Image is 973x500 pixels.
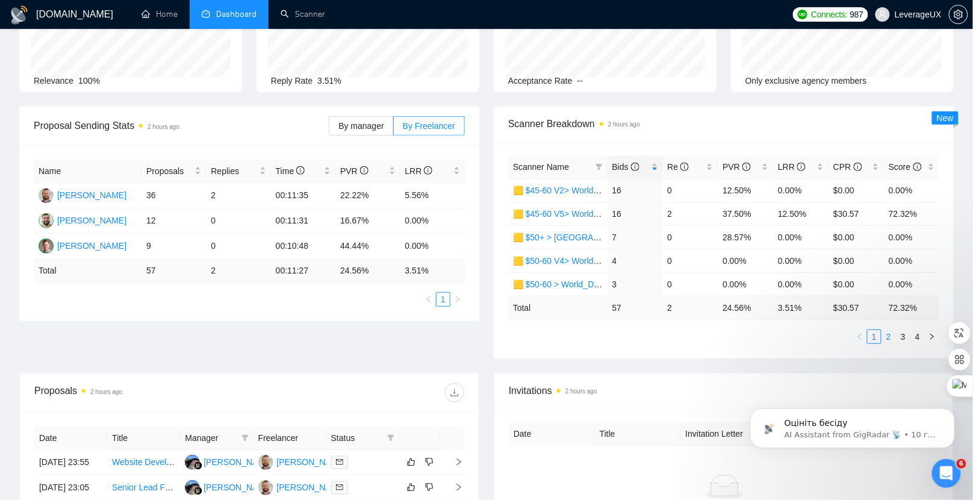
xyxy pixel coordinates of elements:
[828,202,884,225] td: $30.57
[509,422,595,446] th: Date
[663,202,718,225] td: 2
[513,209,750,219] a: 🟨 $45-60 V5> World_Design+Dev_Antony-Front-End_General
[593,158,605,176] span: filter
[34,383,249,402] div: Proposals
[141,259,206,283] td: 57
[34,450,107,475] td: [DATE] 23:55
[773,178,828,202] td: 0.00%
[34,427,107,450] th: Date
[57,214,126,227] div: [PERSON_NAME]
[400,259,465,283] td: 3.51 %
[277,481,346,494] div: [PERSON_NAME]
[513,256,759,266] a: 🟨 $50-60 V4> World_Design Only_Roman-Web Design_General
[141,9,178,19] a: homeHome
[421,292,436,307] li: Previous Page
[928,333,936,340] span: right
[34,160,141,183] th: Name
[889,162,921,172] span: Score
[913,163,922,171] span: info-circle
[773,202,828,225] td: 12.50%
[39,190,126,199] a: AK[PERSON_NAME]
[450,292,465,307] li: Next Page
[141,208,206,234] td: 12
[949,10,968,19] a: setting
[404,480,418,495] button: like
[34,118,329,133] span: Proposal Sending Stats
[454,296,461,303] span: right
[331,431,382,445] span: Status
[513,233,837,242] a: 🟨 $50+ > [GEOGRAPHIC_DATA]+[GEOGRAPHIC_DATA] Only_Tony-UX/UI_General
[910,330,925,344] li: 4
[360,166,368,175] span: info-circle
[276,166,305,176] span: Time
[828,296,884,319] td: $ 30.57
[680,163,689,171] span: info-circle
[185,455,200,470] img: AA
[850,8,863,21] span: 987
[897,330,910,343] a: 3
[400,183,465,208] td: 5.56%
[878,10,887,19] span: user
[937,113,954,123] span: New
[296,166,305,175] span: info-circle
[239,429,251,447] span: filter
[405,166,433,176] span: LRR
[206,183,270,208] td: 2
[663,178,718,202] td: 0
[445,383,464,402] button: download
[950,10,968,19] span: setting
[732,383,973,467] iframe: To enrich screen reader interactions, please activate Accessibility in Grammarly extension settings
[204,455,273,469] div: [PERSON_NAME]
[387,434,394,442] span: filter
[34,259,141,283] td: Total
[718,272,773,296] td: 0.00%
[853,330,867,344] button: left
[185,457,273,466] a: AA[PERSON_NAME]
[828,272,884,296] td: $0.00
[78,76,100,86] span: 100%
[204,481,273,494] div: [PERSON_NAME]
[513,186,750,195] a: 🟨 $45-60 V2> World_Design+Dev_Antony-Front-End_General
[271,183,335,208] td: 00:11:35
[745,76,867,86] span: Only exclusive agency members
[39,239,54,254] img: TV
[723,162,751,172] span: PVR
[450,292,465,307] button: right
[436,292,450,307] li: 1
[773,296,828,319] td: 3.51 %
[335,259,400,283] td: 24.56 %
[896,330,910,344] li: 3
[608,225,663,249] td: 7
[884,178,939,202] td: 0.00%
[509,383,939,398] span: Invitations
[811,8,847,21] span: Connects:
[612,162,639,172] span: Bids
[271,208,335,234] td: 00:11:31
[407,483,415,492] span: like
[185,480,200,495] img: AA
[773,249,828,272] td: 0.00%
[663,272,718,296] td: 0
[911,330,924,343] a: 4
[425,483,434,492] span: dislike
[400,234,465,259] td: 0.00%
[797,163,806,171] span: info-circle
[39,188,54,203] img: AK
[508,116,939,131] span: Scanner Breakdown
[271,259,335,283] td: 00:11:27
[194,461,202,470] img: gigradar-bm.png
[718,225,773,249] td: 28.57%
[39,213,54,228] img: RL
[185,482,273,492] a: AA[PERSON_NAME]
[565,388,597,395] time: 2 hours ago
[407,457,415,467] span: like
[206,234,270,259] td: 0
[925,330,939,344] button: right
[148,123,179,130] time: 2 hours ago
[773,272,828,296] td: 0.00%
[925,330,939,344] li: Next Page
[608,178,663,202] td: 16
[404,455,418,469] button: like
